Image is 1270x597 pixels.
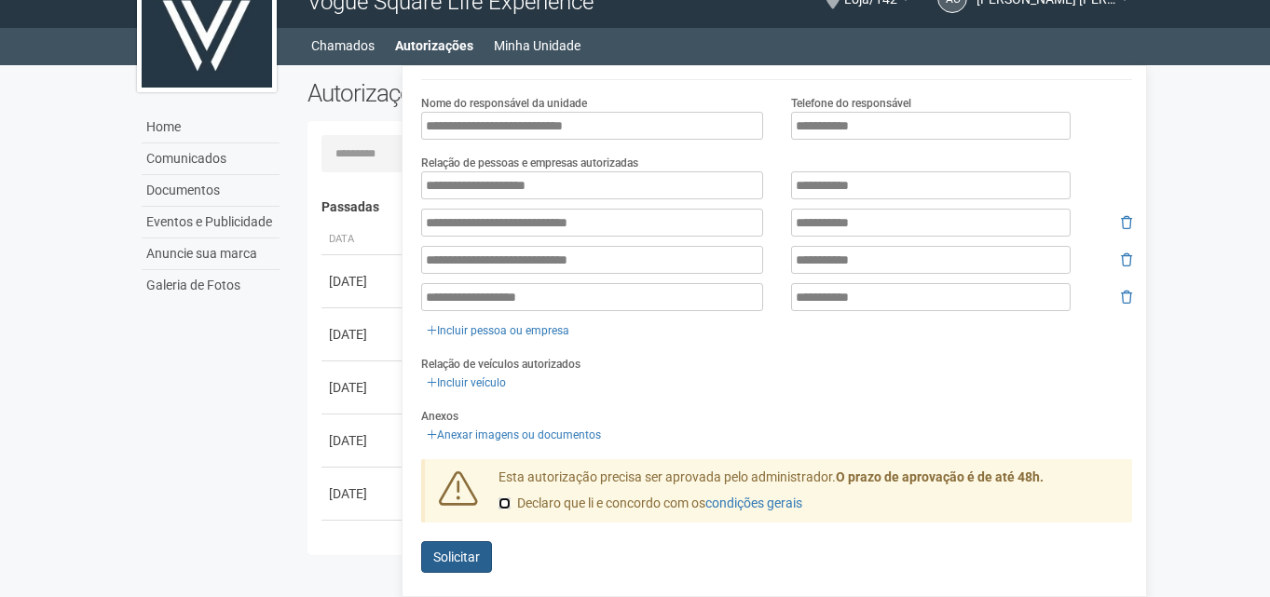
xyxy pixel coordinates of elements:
a: Autorizações [395,33,473,59]
div: [DATE] [329,537,398,556]
div: [DATE] [329,484,398,503]
i: Remover [1121,253,1132,266]
h2: Autorizações [307,79,706,107]
i: Remover [1121,291,1132,304]
div: [DATE] [329,431,398,450]
a: Comunicados [142,143,280,175]
a: Minha Unidade [494,33,580,59]
a: Incluir veículo [421,373,512,393]
a: Documentos [142,175,280,207]
h4: Passadas [321,200,1120,214]
span: Solicitar [433,550,480,564]
label: Declaro que li e concordo com os [498,495,802,513]
a: Anexar imagens ou documentos [421,425,607,445]
a: Eventos e Publicidade [142,207,280,238]
label: Relação de veículos autorizados [421,356,580,373]
a: Home [142,112,280,143]
a: Chamados [311,33,375,59]
strong: O prazo de aprovação é de até 48h. [836,469,1044,484]
a: Galeria de Fotos [142,270,280,301]
a: Incluir pessoa ou empresa [421,320,575,341]
label: Nome do responsável da unidade [421,95,587,112]
th: Data [321,224,405,255]
label: Relação de pessoas e empresas autorizadas [421,155,638,171]
label: Anexos [421,408,458,425]
a: Anuncie sua marca [142,238,280,270]
div: [DATE] [329,272,398,291]
button: Solicitar [421,541,492,573]
input: Declaro que li e concordo com oscondições gerais [498,497,511,509]
label: Telefone do responsável [791,95,911,112]
div: [DATE] [329,378,398,397]
i: Remover [1121,216,1132,229]
div: Esta autorização precisa ser aprovada pelo administrador. [485,468,1133,522]
a: condições gerais [705,495,802,510]
div: [DATE] [329,325,398,344]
